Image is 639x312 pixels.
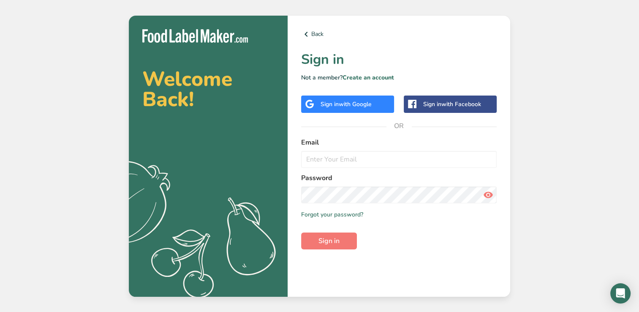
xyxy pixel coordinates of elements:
[142,69,274,109] h2: Welcome Back!
[318,236,340,246] span: Sign in
[301,49,497,70] h1: Sign in
[321,100,372,109] div: Sign in
[301,151,497,168] input: Enter Your Email
[301,233,357,249] button: Sign in
[301,29,497,39] a: Back
[301,173,497,183] label: Password
[301,210,363,219] a: Forgot your password?
[343,74,394,82] a: Create an account
[339,100,372,108] span: with Google
[423,100,481,109] div: Sign in
[142,29,248,43] img: Food Label Maker
[301,73,497,82] p: Not a member?
[301,137,497,148] label: Email
[441,100,481,108] span: with Facebook
[610,283,631,304] div: Open Intercom Messenger
[386,113,412,139] span: OR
